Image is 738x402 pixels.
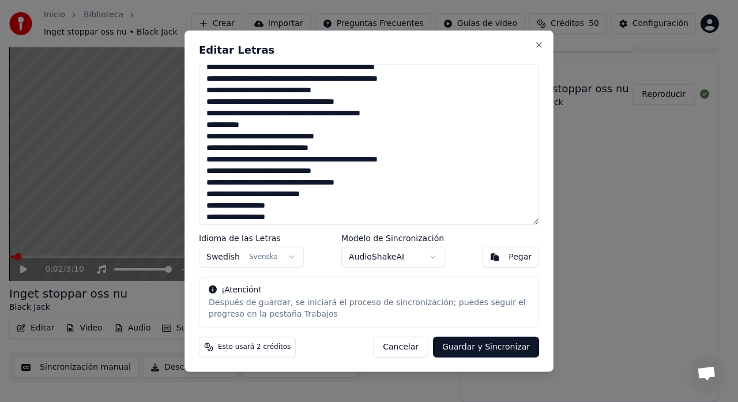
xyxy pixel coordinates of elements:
[218,343,291,352] span: Esto usará 2 créditos
[509,251,532,263] div: Pegar
[209,284,529,296] div: ¡Atención!
[199,44,539,55] h2: Editar Letras
[483,247,539,268] button: Pegar
[209,297,529,320] div: Después de guardar, se iniciará el proceso de sincronización; puedes seguir el progreso en la pes...
[199,234,304,242] label: Idioma de las Letras
[433,337,539,358] button: Guardar y Sincronizar
[341,234,445,242] label: Modelo de Sincronización
[373,337,428,358] button: Cancelar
